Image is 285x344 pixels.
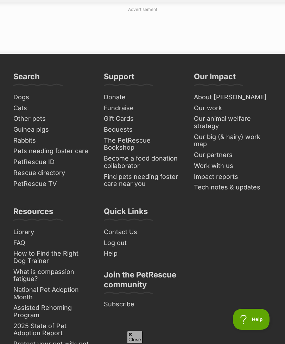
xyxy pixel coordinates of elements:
[11,238,94,249] a: FAQ
[11,321,94,339] a: 2025 State of Pet Adoption Report
[11,103,94,114] a: Cats
[101,124,184,135] a: Bequests
[191,113,274,131] a: Our animal welfare strategy
[191,132,274,150] a: Our big (& hairy) work map
[191,150,274,161] a: Our partners
[11,284,94,302] a: National Pet Adoption Month
[11,135,94,146] a: Rabbits
[11,227,94,238] a: Library
[101,103,184,114] a: Fundraise
[101,135,184,153] a: The PetRescue Bookshop
[101,248,184,259] a: Help
[11,302,94,320] a: Assisted Rehoming Program
[11,146,94,157] a: Pets needing foster care
[104,270,182,294] h3: Join the PetRescue community
[11,92,94,103] a: Dogs
[11,157,94,168] a: PetRescue ID
[11,267,94,284] a: What is compassion fatigue?
[13,71,40,86] h3: Search
[11,179,94,189] a: PetRescue TV
[191,92,274,103] a: About [PERSON_NAME]
[11,113,94,124] a: Other pets
[101,92,184,103] a: Donate
[104,71,134,86] h3: Support
[127,331,142,343] span: Close
[101,171,184,189] a: Find pets needing foster care near you
[11,168,94,179] a: Rescue directory
[11,248,94,266] a: How to Find the Right Dog Trainer
[101,113,184,124] a: Gift Cards
[104,206,148,220] h3: Quick Links
[191,171,274,182] a: Impact reports
[194,71,236,86] h3: Our Impact
[233,309,271,330] iframe: Help Scout Beacon - Open
[101,238,184,249] a: Log out
[101,153,184,171] a: Become a food donation collaborator
[101,227,184,238] a: Contact Us
[13,206,53,220] h3: Resources
[191,182,274,193] a: Tech notes & updates
[11,124,94,135] a: Guinea pigs
[191,103,274,114] a: Our work
[191,161,274,171] a: Work with us
[101,299,184,310] a: Subscribe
